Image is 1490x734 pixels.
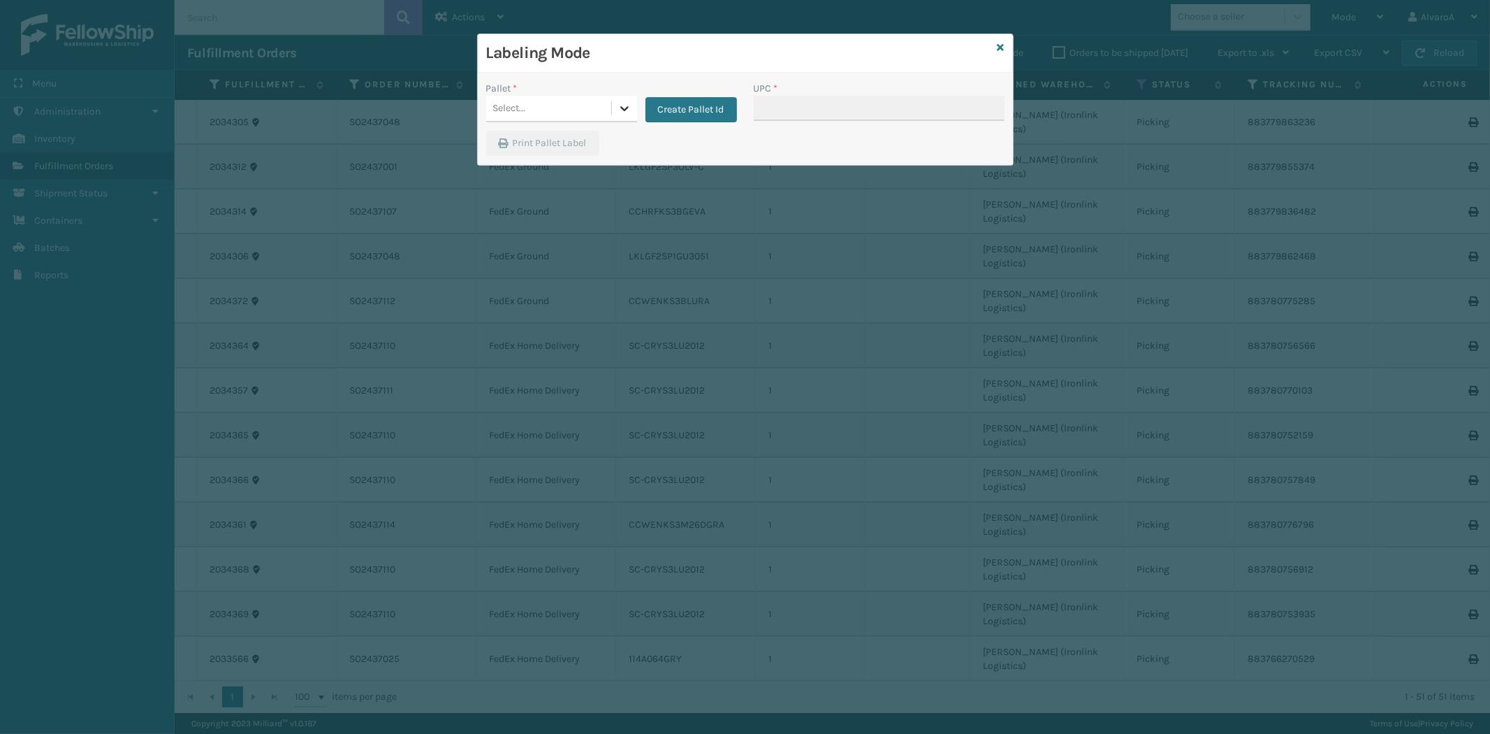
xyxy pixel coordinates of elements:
label: UPC [754,81,778,96]
div: Select... [493,101,526,116]
h3: Labeling Mode [486,43,992,64]
label: Pallet [486,81,518,96]
button: Create Pallet Id [645,97,737,122]
button: Print Pallet Label [486,131,599,156]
